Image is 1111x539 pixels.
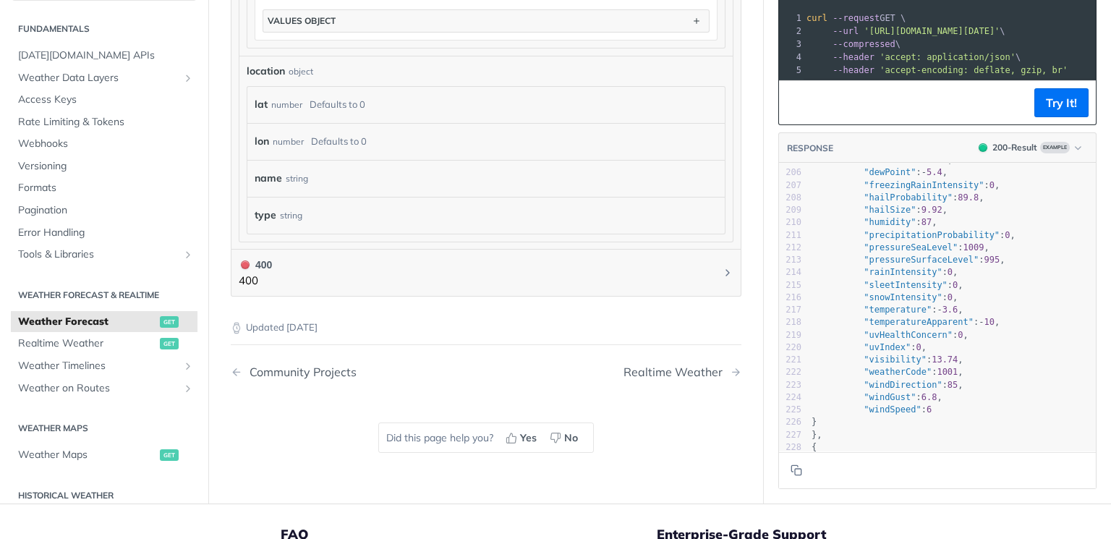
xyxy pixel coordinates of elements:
[11,244,197,266] a: Tools & LibrariesShow subpages for Tools & Libraries
[501,427,545,449] button: Yes
[18,448,156,462] span: Weather Maps
[812,267,958,277] span: : ,
[833,65,874,75] span: --header
[786,459,806,481] button: Copy to clipboard
[11,133,197,155] a: Webhooks
[937,305,942,315] span: -
[942,305,958,315] span: 3.6
[812,242,989,252] span: : ,
[833,39,895,49] span: --compressed
[812,192,984,203] span: : ,
[937,367,958,377] span: 1001
[182,360,194,372] button: Show subpages for Weather Timelines
[779,25,804,38] div: 2
[241,260,250,269] span: 400
[779,179,801,192] div: 207
[812,330,969,340] span: : ,
[722,267,733,279] svg: Chevron
[927,404,932,415] span: 6
[182,383,194,394] button: Show subpages for Weather on Routes
[255,131,269,152] label: lon
[182,72,194,84] button: Show subpages for Weather Data Layers
[864,267,942,277] span: "rainIntensity"
[160,449,179,461] span: get
[11,422,197,435] h2: Weather Maps
[812,367,963,377] span: : ,
[255,94,268,115] label: lat
[779,51,804,64] div: 4
[779,379,801,391] div: 223
[255,168,282,189] label: name
[812,417,817,427] span: }
[18,93,194,107] span: Access Keys
[779,216,801,229] div: 210
[864,317,974,327] span: "temperatureApparent"
[806,26,1005,36] span: \
[231,365,450,379] a: Previous Page: Community Projects
[779,416,801,428] div: 226
[958,330,963,340] span: 0
[786,92,806,114] button: Copy to clipboard
[812,205,948,215] span: : ,
[239,257,733,289] button: 400 400400
[289,65,313,78] div: object
[963,242,984,252] span: 1009
[18,226,194,240] span: Error Handling
[979,317,984,327] span: -
[812,230,1016,240] span: : ,
[864,292,942,302] span: "snowIntensity"
[812,180,1000,190] span: : ,
[18,247,179,262] span: Tools & Libraries
[864,26,1000,36] span: '[URL][DOMAIN_NAME][DATE]'
[880,65,1068,75] span: 'accept-encoding: deflate, gzip, br'
[779,204,801,216] div: 209
[160,316,179,328] span: get
[11,178,197,200] a: Formats
[286,168,308,189] div: string
[786,141,834,156] button: RESPONSE
[1040,142,1070,153] span: Example
[18,381,179,396] span: Weather on Routes
[18,336,156,351] span: Realtime Weather
[779,64,804,77] div: 5
[520,430,537,446] span: Yes
[989,180,995,190] span: 0
[18,203,194,218] span: Pagination
[779,354,801,366] div: 221
[916,342,921,352] span: 0
[779,404,801,416] div: 225
[864,367,932,377] span: "weatherCode"
[812,404,932,415] span: :
[880,52,1016,62] span: 'accept: application/json'
[779,366,801,378] div: 222
[864,342,911,352] span: "uvIndex"
[812,255,1005,265] span: : ,
[864,392,916,402] span: "windGust"
[268,15,336,26] div: values object
[948,380,958,390] span: 85
[242,365,357,379] div: Community Projects
[263,10,709,32] button: values object
[984,317,994,327] span: 10
[11,89,197,111] a: Access Keys
[564,430,578,446] span: No
[864,330,953,340] span: "uvHealthConcern"
[958,192,979,203] span: 89.8
[11,378,197,399] a: Weather on RoutesShow subpages for Weather on Routes
[779,304,801,316] div: 217
[812,292,958,302] span: : ,
[11,45,197,67] a: [DATE][DOMAIN_NAME] APIs
[779,229,801,242] div: 211
[812,305,963,315] span: : ,
[255,205,276,226] label: type
[948,292,953,302] span: 0
[11,444,197,466] a: Weather Mapsget
[18,315,156,329] span: Weather Forecast
[779,242,801,254] div: 212
[18,182,194,196] span: Formats
[11,289,197,302] h2: Weather Forecast & realtime
[18,137,194,151] span: Webhooks
[864,167,916,177] span: "dewPoint"
[18,159,194,174] span: Versioning
[864,230,1000,240] span: "precipitationProbability"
